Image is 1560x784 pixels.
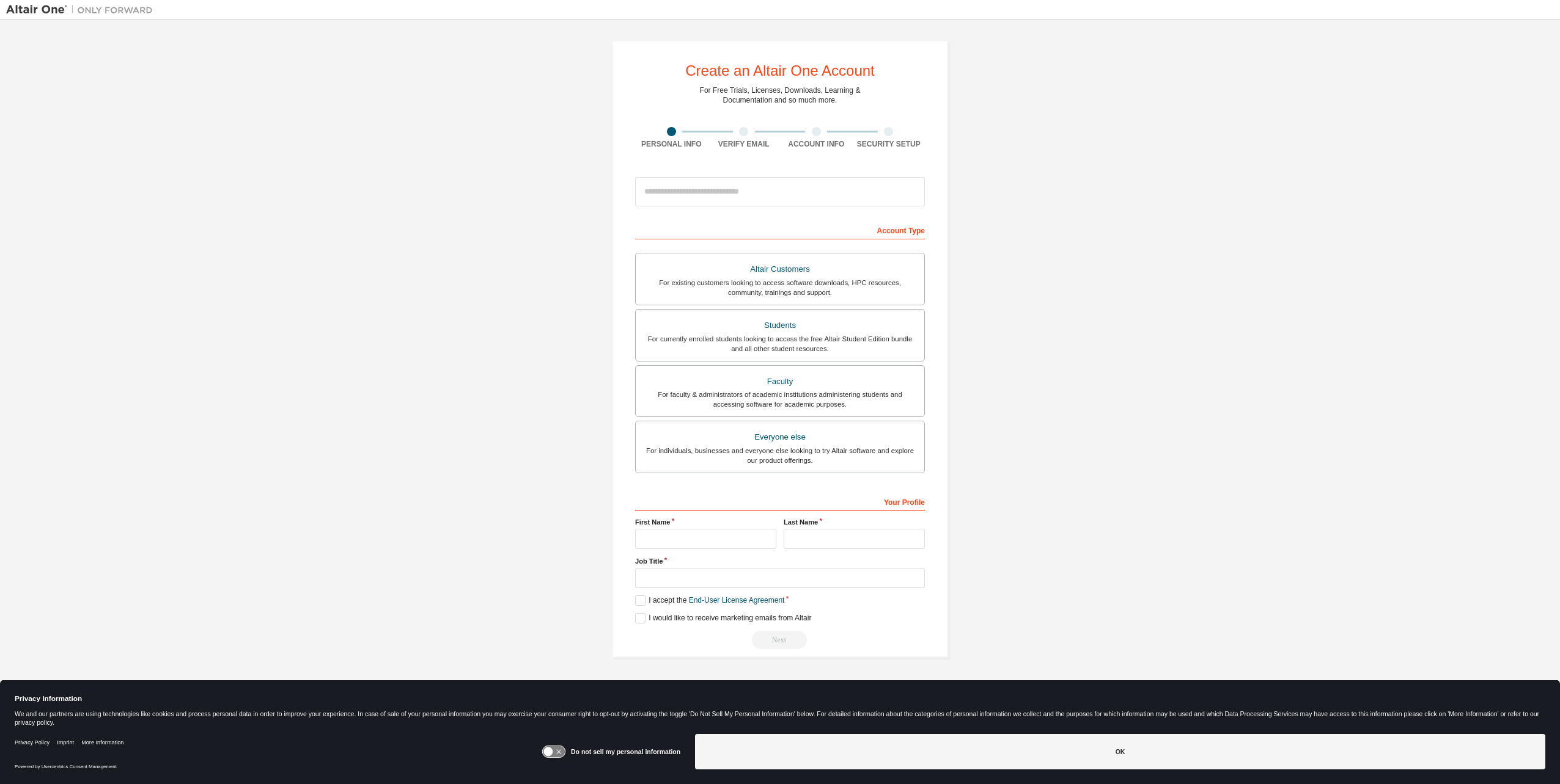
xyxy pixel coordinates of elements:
[635,492,925,511] div: Your Profile
[643,390,917,409] div: For faculty & administrators of academic institutions administering students and accessing softwa...
[689,596,785,604] a: End-User License Agreement
[643,334,917,354] div: For currently enrolled students looking to access the free Altair Student Edition bundle and all ...
[643,317,917,334] div: Students
[643,429,917,446] div: Everyone else
[853,139,925,149] div: Security Setup
[643,278,917,297] div: For existing customers looking to access software downloads, HPC resources, community, trainings ...
[643,261,917,278] div: Altair Customers
[635,139,708,149] div: Personal Info
[643,373,917,390] div: Faculty
[780,139,853,149] div: Account Info
[643,446,917,465] div: For individuals, businesses and everyone else looking to try Altair software and explore our prod...
[784,517,925,527] label: Last Name
[635,556,925,566] label: Job Title
[700,85,861,105] div: For Free Trials, Licenses, Downloads, Learning & Documentation and so much more.
[635,220,925,239] div: Account Type
[635,517,776,527] label: First Name
[635,595,784,606] label: I accept the
[708,139,781,149] div: Verify Email
[635,631,925,649] div: Read and acccept EULA to continue
[685,64,875,78] div: Create an Altair One Account
[6,4,159,16] img: Altair One
[635,613,811,623] label: I would like to receive marketing emails from Altair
